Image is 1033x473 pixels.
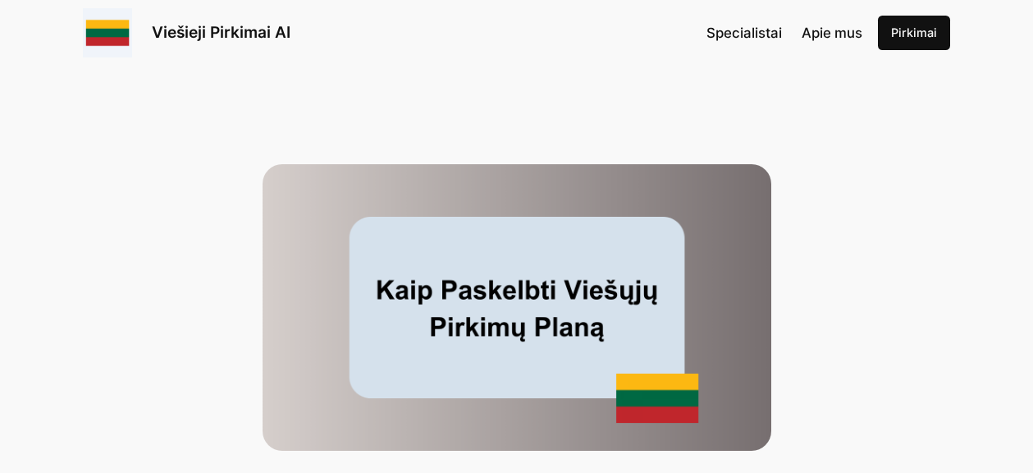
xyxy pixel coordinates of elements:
span: Apie mus [802,25,862,41]
a: Specialistai [706,22,782,44]
a: Pirkimai [878,16,950,50]
nav: Navigation [706,22,862,44]
img: Viešieji pirkimai logo [83,8,132,57]
a: Apie mus [802,22,862,44]
a: Viešieji Pirkimai AI [152,23,290,42]
span: Specialistai [706,25,782,41]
